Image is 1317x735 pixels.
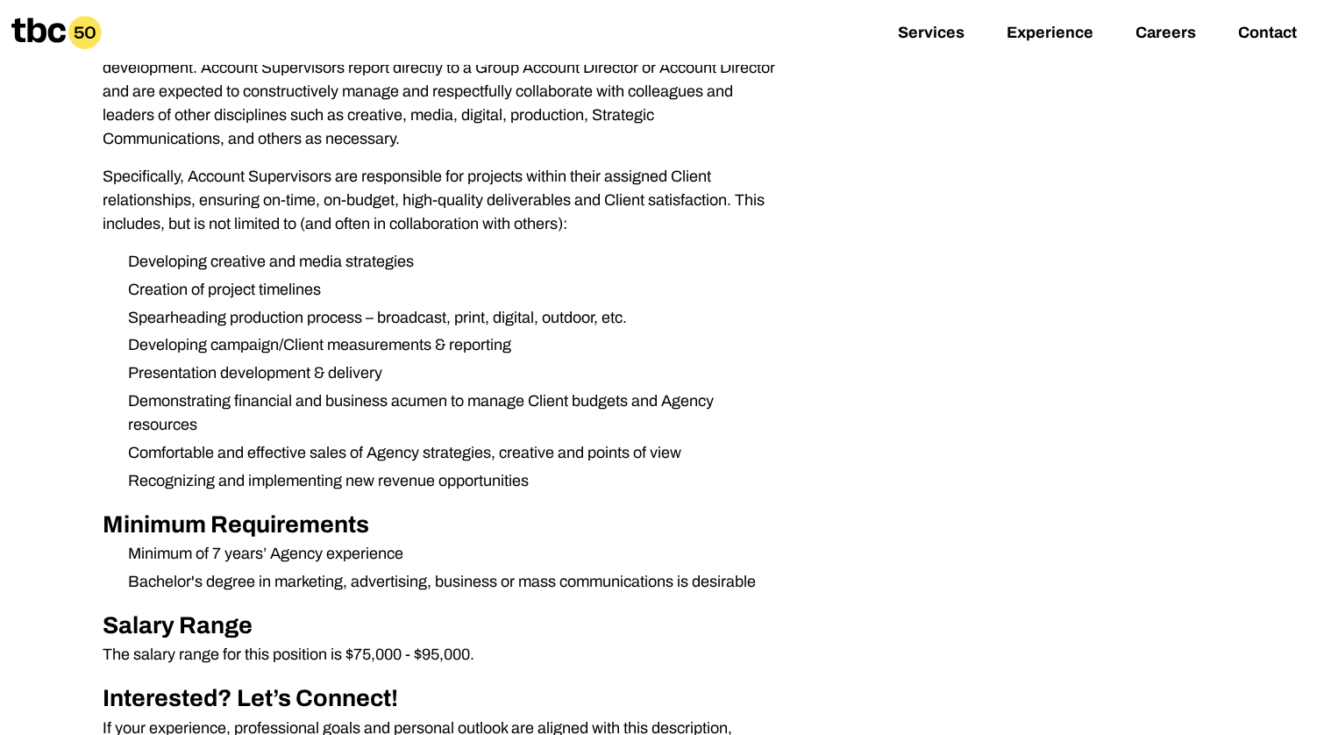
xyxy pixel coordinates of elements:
[1007,24,1093,45] a: Experience
[114,570,776,594] li: Bachelor's degree in marketing, advertising, business or mass communications is desirable
[103,165,776,236] p: Specifically, Account Supervisors are responsible for projects within their assigned Client relat...
[114,542,776,566] li: Minimum of 7 years’ Agency experience
[114,278,776,302] li: Creation of project timelines
[114,250,776,274] li: Developing creative and media strategies
[1135,24,1196,45] a: Careers
[1238,24,1297,45] a: Contact
[103,681,776,717] h2: Interested? Let’s Connect!
[114,333,776,357] li: Developing campaign/Client measurements & reporting
[114,441,776,465] li: Comfortable and effective sales of Agency strategies, creative and points of view
[103,643,776,667] p: The salary range for this position is $75,000 - $95,000.
[103,507,776,543] h2: Minimum Requirements
[114,469,776,493] li: Recognizing and implementing new revenue opportunities
[114,389,776,437] li: Demonstrating financial and business acumen to manage Client budgets and Agency resources
[114,361,776,385] li: Presentation development & delivery
[103,608,776,644] h2: Salary Range
[114,306,776,330] li: Spearheading production process – broadcast, print, digital, outdoor, etc.
[898,24,965,45] a: Services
